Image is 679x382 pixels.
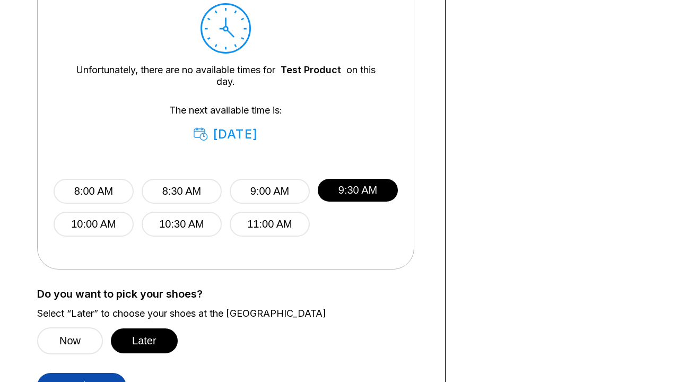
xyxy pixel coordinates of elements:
button: 10:30 AM [142,212,222,237]
div: The next available time is: [69,105,382,142]
div: Unfortunately, there are no available times for on this day. [69,64,382,88]
div: [DATE] [194,127,258,142]
label: Do you want to pick your shoes? [37,288,429,300]
button: 11:00 AM [230,212,310,237]
button: 10:00 AM [54,212,134,237]
label: Select “Later” to choose your shoes at the [GEOGRAPHIC_DATA] [37,308,429,319]
button: 9:30 AM [318,179,398,202]
button: 8:00 AM [54,179,134,204]
button: Later [111,328,178,353]
a: Test Product [281,64,341,75]
button: 9:00 AM [230,179,310,204]
button: Now [37,327,103,354]
button: 8:30 AM [142,179,222,204]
